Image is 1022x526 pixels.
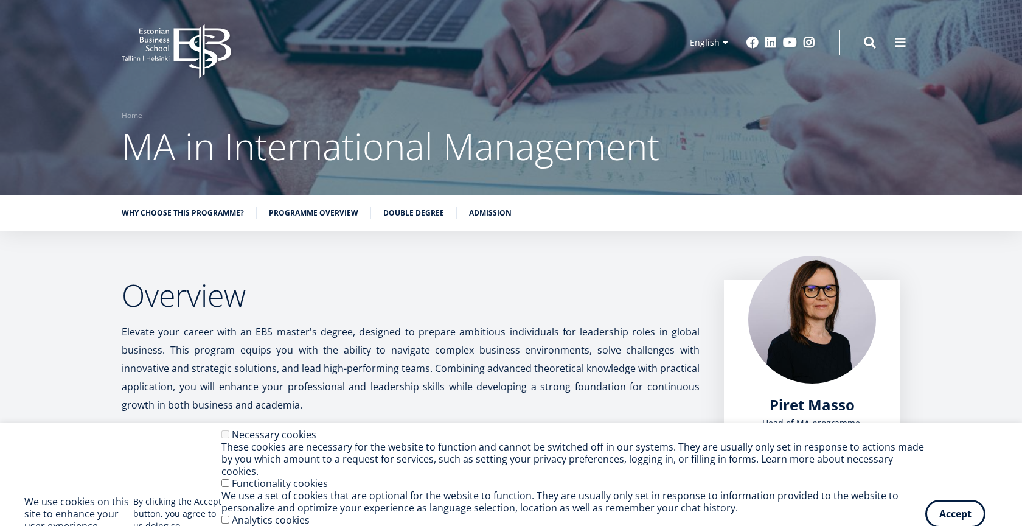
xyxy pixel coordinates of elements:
div: Head of MA programme, Lecturer [748,414,876,451]
a: Linkedin [765,37,777,49]
img: Piret Masso [748,256,876,384]
a: Double Degree [383,207,444,219]
a: Programme overview [269,207,358,219]
a: Piret Masso [770,396,855,414]
div: We use a set of cookies that are optional for the website to function. They are usually only set ... [221,489,925,514]
a: Facebook [746,37,759,49]
span: MA in International Management [122,121,659,171]
h2: Overview [122,280,700,310]
a: Admission [469,207,512,219]
span: Elevate your career with an EBS master's degree, designed to prepare ambitious individuals for le... [122,325,700,412]
a: Why choose this programme? [122,207,244,219]
a: Youtube [783,37,797,49]
label: Functionality cookies [232,477,328,490]
div: These cookies are necessary for the website to function and cannot be switched off in our systems... [221,441,925,477]
a: Instagram [803,37,815,49]
span: Piret Masso [770,394,855,415]
label: Necessary cookies [232,428,316,441]
a: Home [122,110,142,122]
